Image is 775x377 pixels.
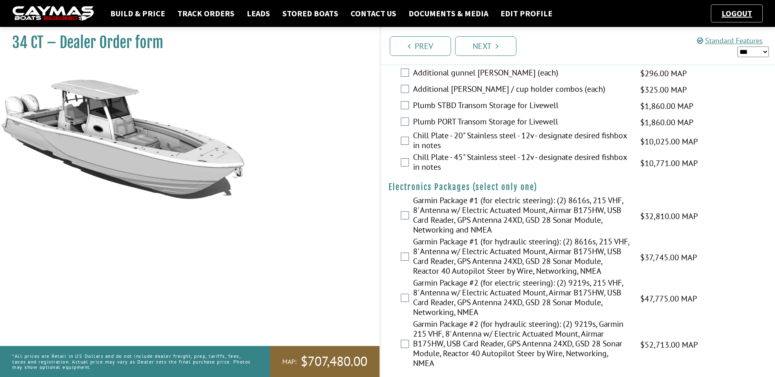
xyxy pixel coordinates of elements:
h4: Electronics Packages (select only one) [389,182,767,192]
a: Leads [243,8,274,19]
span: $52,713.00 MAP [640,339,698,351]
a: Contact Us [346,8,400,19]
a: MAP:$707,480.00 [270,346,380,377]
label: Garmin Package #2 (for electric steering): (2) 9219s, 215 VHF, 8' Antenna w/ Electric Actuated Mo... [413,278,630,319]
a: Next [455,36,516,56]
span: $1,860.00 MAP [640,100,693,112]
label: Garmin Package #1 (for hydraulic steering): (2) 8616s, 215 VHF, 8' Antenna w/ Electric Actuated M... [413,237,630,278]
a: Prev [390,36,451,56]
a: Stored Boats [278,8,342,19]
span: MAP: [282,357,297,366]
a: Edit Profile [496,8,556,19]
span: $325.00 MAP [640,84,687,96]
label: Additional [PERSON_NAME] / cup holder combos (each) [413,84,630,96]
label: Plumb STBD Transom Storage for Livewell [413,100,630,112]
label: Garmin Package #2 (for hydraulic steering): (2) 9219s, Garmin 215 VHF, 8' Antenna w/ Electric Act... [413,319,630,370]
h1: 34 CT – Dealer Order form [12,33,359,52]
span: $10,025.00 MAP [640,135,698,148]
span: $707,480.00 [301,353,367,370]
label: Chill Plate - 20" Stainless steel - 12v - designate desired fishbox in notes [413,131,630,152]
span: $1,860.00 MAP [640,116,693,129]
label: Garmin Package #1 (for electric steering): (2) 8616s, 215 VHF, 8' Antenna w/ Electric Actuated Mo... [413,195,630,237]
a: Logout [717,8,756,18]
label: Plumb PORT Transom Storage for Livewell [413,117,630,129]
span: $37,745.00 MAP [640,251,697,264]
p: *All prices are Retail in US Dollars and do not include dealer freight, prep, tariffs, fees, taxe... [12,349,252,374]
img: caymas-dealer-connect-2ed40d3bc7270c1d8d7ffb4b79bf05adc795679939227970def78ec6f6c03838.gif [12,6,94,21]
span: $296.00 MAP [640,67,687,80]
a: Documents & Media [404,8,492,19]
span: $47,775.00 MAP [640,293,697,305]
span: $10,771.00 MAP [640,157,698,169]
span: $32,810.00 MAP [640,210,698,222]
label: Additional gunnel [PERSON_NAME] (each) [413,68,630,80]
a: Standard Features [697,36,763,45]
a: Build & Price [106,8,169,19]
a: Track Orders [173,8,239,19]
label: Chill Plate - 45" Stainless steel - 12v - designate desired fishbox in notes [413,152,630,174]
